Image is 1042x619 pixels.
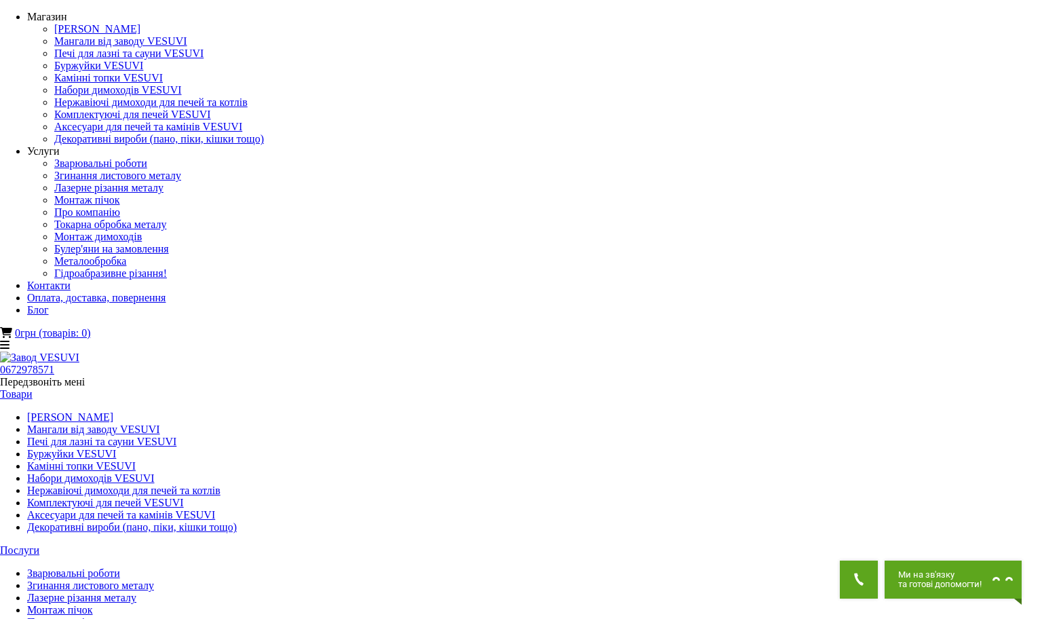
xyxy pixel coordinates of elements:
a: Оплата, доставка, повернення [27,292,166,303]
a: Комплектуючі для печей VESUVI [27,497,184,508]
a: Зварювальні роботи [54,157,147,169]
button: Get Call button [840,561,878,599]
a: 0грн (товарів: 0) [15,327,90,339]
span: Ми на зв'язку [898,570,982,580]
a: Металообробка [54,255,126,267]
a: Камінні топки VESUVI [54,72,163,83]
a: Буржуйки VESUVI [54,60,143,71]
button: Chat button [885,561,1022,599]
a: Монтаж пічок [54,194,120,206]
a: Комплектуючі для печей VESUVI [54,109,211,120]
a: Зварювальні роботи [27,567,120,579]
a: Печі для лазні та сауни VESUVI [27,436,176,447]
a: [PERSON_NAME] [54,23,140,35]
a: Аксесуари для печей та камінів VESUVI [54,121,242,132]
a: Аксесуари для печей та камінів VESUVI [27,509,215,521]
a: Лазерне різання металу [54,182,163,193]
a: Набори димоходів VESUVI [54,84,182,96]
a: Набори димоходів VESUVI [27,472,155,484]
a: Нержавіючі димоходи для печей та котлів [54,96,248,108]
a: Контакти [27,280,71,291]
a: Згинання листового металу [54,170,181,181]
a: Мангали від заводу VESUVI [27,424,160,435]
a: Булер'яни на замовлення [54,243,169,255]
a: [PERSON_NAME] [27,411,113,423]
div: Услуги [27,145,1042,157]
div: Магазин [27,11,1042,23]
a: Гідроабразивне різання! [54,267,167,279]
span: та готові допомогти! [898,580,982,589]
a: Камінні топки VESUVI [27,460,136,472]
a: Нержавіючі димоходи для печей та котлів [27,485,220,496]
a: Про компанію [54,206,120,218]
a: Декоративні вироби (пано, піки, кішки тощо) [54,133,264,145]
a: Блог [27,304,49,316]
a: Печі для лазні та сауни VESUVI [54,48,204,59]
a: Мангали від заводу VESUVI [54,35,187,47]
a: Монтаж димоходів [54,231,142,242]
a: Згинання листового металу [27,580,154,591]
a: Токарна обробка металу [54,219,166,230]
a: Буржуйки VESUVI [27,448,116,459]
a: Лазерне різання металу [27,592,136,603]
a: Декоративні вироби (пано, піки, кішки тощо) [27,521,237,533]
a: Монтаж пічок [27,604,93,616]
